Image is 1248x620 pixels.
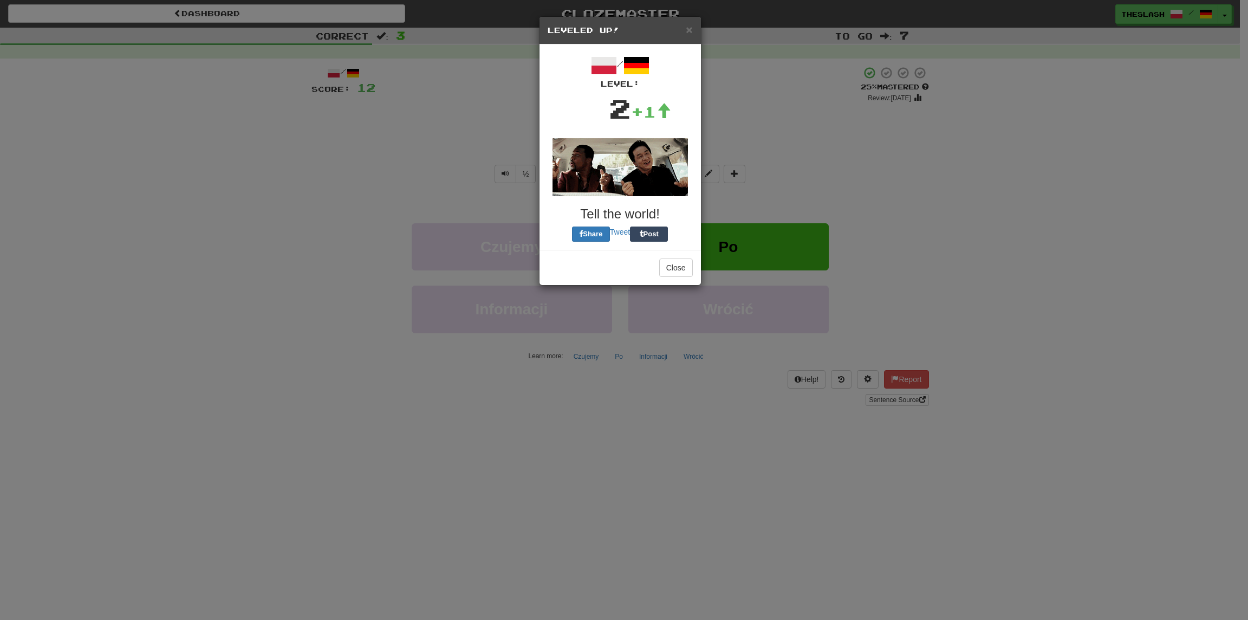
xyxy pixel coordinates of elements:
button: Close [686,24,692,35]
h5: Leveled Up! [548,25,693,36]
div: / [548,53,693,89]
span: × [686,23,692,36]
button: Share [572,227,610,242]
div: 2 [609,89,631,127]
h3: Tell the world! [548,207,693,221]
button: Close [659,259,693,277]
img: jackie-chan-chris-tucker-8e28c945e4edb08076433a56fe7d8633100bcb81acdffdd6d8700cc364528c3e.gif [552,138,688,196]
div: Level: [548,79,693,89]
a: Tweet [610,228,630,236]
button: Post [630,227,668,242]
div: +1 [631,101,671,122]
